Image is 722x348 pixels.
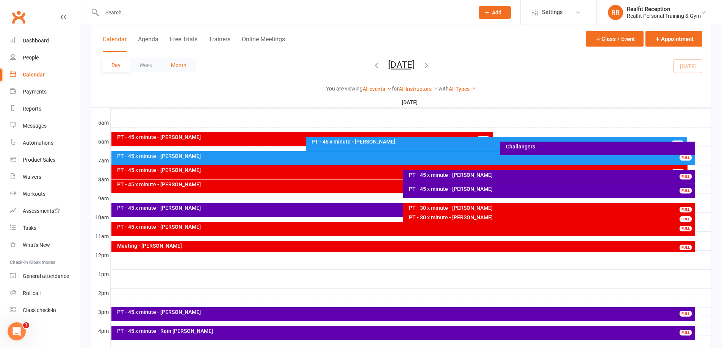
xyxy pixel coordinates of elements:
button: Week [130,58,161,72]
iframe: Intercom live chat [8,322,26,340]
div: PT - 45 x minute - [PERSON_NAME] [117,153,694,159]
a: Assessments [10,203,80,220]
div: RR [608,5,623,20]
th: 5am [91,118,110,127]
a: Class kiosk mode [10,302,80,319]
div: Workouts [23,191,45,197]
a: Calendar [10,66,80,83]
strong: You are viewing [326,86,363,92]
a: All Instructors [399,86,439,92]
a: People [10,49,80,66]
a: Messages [10,117,80,134]
div: Roll call [23,290,41,296]
a: Reports [10,100,80,117]
div: Meeting - [PERSON_NAME] [117,243,694,248]
button: Appointment [645,31,702,47]
div: PT - 45 x minute - [PERSON_NAME] [117,205,686,211]
span: 1 [23,322,29,328]
div: FULL [680,188,692,194]
div: FULL [672,140,684,146]
th: 9am [91,194,110,203]
strong: for [392,86,399,92]
div: Payments [23,89,47,95]
th: 3pm [91,307,110,317]
div: PT - 30 x minute - [PERSON_NAME] [409,215,694,220]
th: 1pm [91,269,110,279]
a: Payments [10,83,80,100]
div: Realfit Reception [627,6,701,12]
div: Product Sales [23,157,55,163]
div: FULL [680,226,692,231]
div: PT - 45 x minute - [PERSON_NAME] [409,172,694,178]
th: 11am [91,231,110,241]
div: PT - 45 x minute - [PERSON_NAME] [117,224,694,229]
div: FULL [477,136,489,142]
th: 12pm [91,250,110,260]
button: [DATE] [388,59,415,70]
div: Challangers [506,144,693,149]
th: 6am [91,137,110,146]
div: PT - 30 x minute - [PERSON_NAME] [409,205,694,211]
div: PT - 45 x minute - [PERSON_NAME] [409,186,694,192]
th: 4pm [91,326,110,336]
div: What's New [23,242,50,248]
button: Trainers [209,36,230,52]
div: Realfit Personal Training & Gym [627,12,701,19]
div: PT - 45 x minute - [PERSON_NAME] [117,167,686,173]
button: Free Trials [170,36,197,52]
button: Day [102,58,130,72]
a: What's New [10,237,80,254]
div: Dashboard [23,37,49,44]
button: Class / Event [586,31,644,47]
div: PT - 45 x minute - [PERSON_NAME] [117,309,694,315]
div: FULL [680,330,692,336]
div: PT - 45 x minute - [PERSON_NAME] [311,139,686,144]
button: Add [479,6,511,19]
div: FULL [680,174,692,179]
a: Product Sales [10,151,80,169]
button: Month [161,58,196,72]
span: Settings [542,4,563,21]
a: Roll call [10,285,80,302]
div: PT - 45 x minute - Rain [PERSON_NAME] [117,328,694,334]
button: Agenda [138,36,158,52]
a: Waivers [10,169,80,186]
a: Tasks [10,220,80,237]
a: Dashboard [10,32,80,49]
a: All Types [449,86,476,92]
div: PT - 45 x minute - [PERSON_NAME] [117,134,492,140]
strong: with [439,86,449,92]
div: Waivers [23,174,41,180]
div: FULL [680,216,692,222]
th: 7am [91,156,110,165]
button: Online Meetings [242,36,285,52]
a: Workouts [10,186,80,203]
div: People [23,55,39,61]
a: Clubworx [9,8,28,27]
input: Search... [100,7,469,18]
div: FULL [680,311,692,317]
button: Calendar [103,36,127,52]
div: Automations [23,140,53,146]
div: Calendar [23,72,45,78]
div: FULL [680,155,692,161]
a: General attendance kiosk mode [10,268,80,285]
div: General attendance [23,273,69,279]
th: 10am [91,212,110,222]
div: FULL [672,169,684,175]
div: Tasks [23,225,36,231]
th: 2pm [91,288,110,298]
div: PT - 45 x minute - [PERSON_NAME] [117,182,686,187]
a: Automations [10,134,80,151]
div: FULL [680,207,692,212]
span: Add [492,9,501,16]
th: [DATE] [110,98,711,107]
div: FULL [680,245,692,250]
div: Assessments [23,208,60,214]
th: 8am [91,175,110,184]
a: All events [363,86,392,92]
div: Reports [23,106,41,112]
div: Class check-in [23,307,56,313]
div: Messages [23,123,47,129]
